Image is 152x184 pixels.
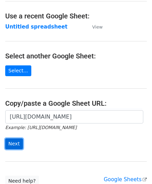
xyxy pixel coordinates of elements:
a: Select... [5,65,31,76]
small: Example: [URL][DOMAIN_NAME] [5,125,77,130]
a: View [85,24,103,30]
small: View [92,24,103,30]
h4: Select another Google Sheet: [5,52,147,60]
a: Untitled spreadsheet [5,24,67,30]
h4: Use a recent Google Sheet: [5,12,147,20]
input: Paste your Google Sheet URL here [5,110,143,123]
a: Google Sheets [104,176,147,183]
h4: Copy/paste a Google Sheet URL: [5,99,147,107]
input: Next [5,138,23,149]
